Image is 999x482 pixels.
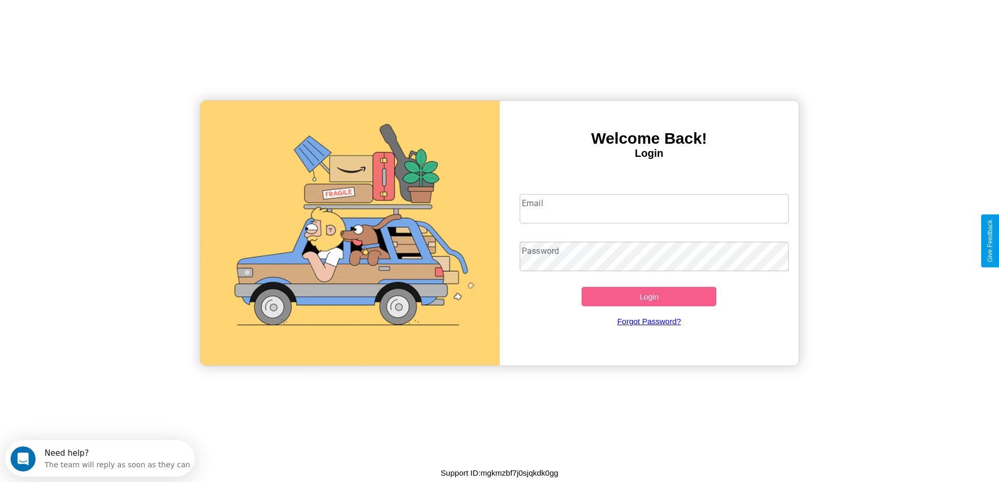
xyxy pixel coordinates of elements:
div: Need help? [39,9,185,17]
div: The team will reply as soon as they can [39,17,185,28]
p: Support ID: mgkmzbf7j0sjqkdk0gg [441,466,558,480]
img: gif [200,101,500,366]
div: Give Feedback [986,220,994,262]
iframe: Intercom live chat discovery launcher [5,440,195,477]
button: Login [582,287,716,306]
h3: Welcome Back! [500,130,799,147]
div: Open Intercom Messenger [4,4,195,33]
h4: Login [500,147,799,159]
a: Forgot Password? [514,306,783,336]
iframe: Intercom live chat [10,446,36,472]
